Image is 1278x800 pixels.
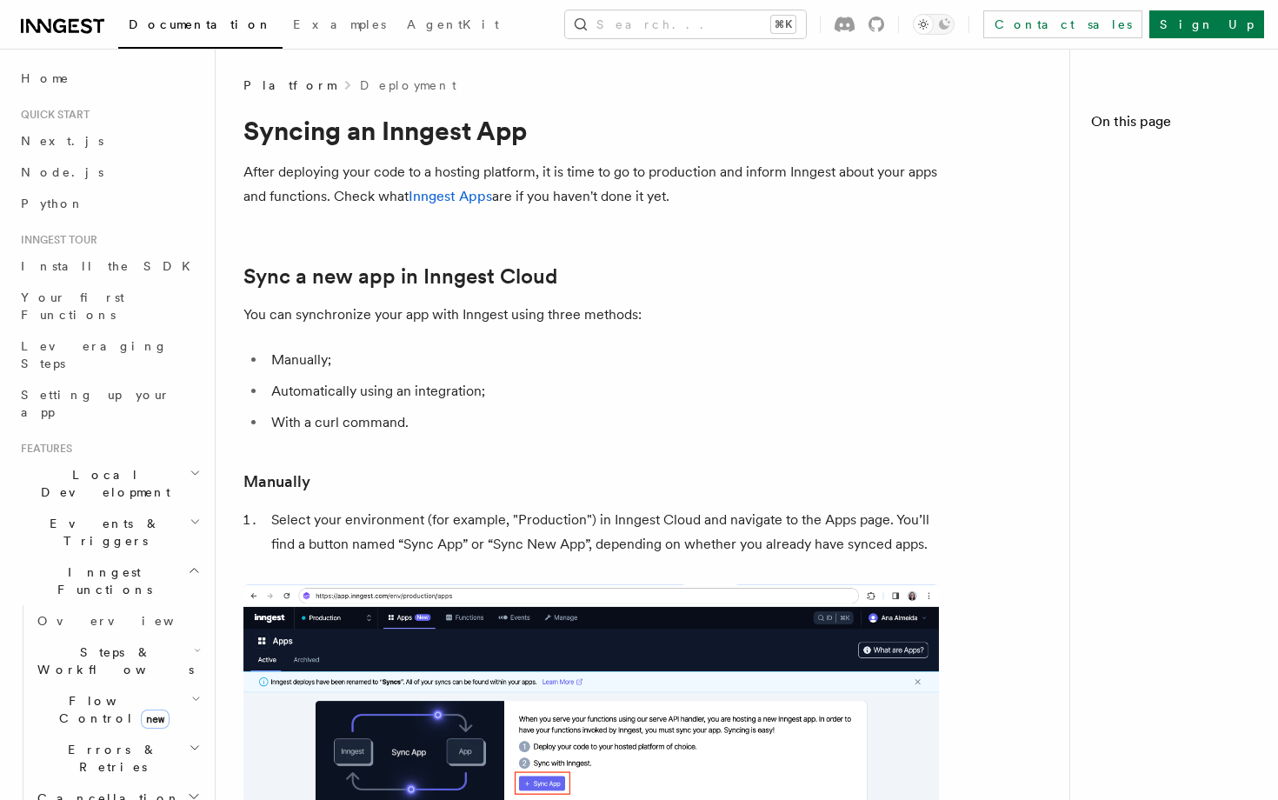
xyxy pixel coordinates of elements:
[21,197,84,210] span: Python
[1091,111,1257,139] h4: On this page
[14,557,204,605] button: Inngest Functions
[293,17,386,31] span: Examples
[14,508,204,557] button: Events & Triggers
[30,605,204,637] a: Overview
[14,442,72,456] span: Features
[243,470,310,494] a: Manually
[30,692,191,727] span: Flow Control
[141,710,170,729] span: new
[266,379,939,403] li: Automatically using an integration;
[407,17,499,31] span: AgentKit
[266,508,939,557] li: Select your environment (for example, "Production") in Inngest Cloud and navigate to the Apps pag...
[14,515,190,550] span: Events & Triggers
[21,165,103,179] span: Node.js
[30,685,204,734] button: Flow Controlnew
[14,282,204,330] a: Your first Functions
[266,410,939,435] li: With a curl command.
[14,250,204,282] a: Install the SDK
[243,77,336,94] span: Platform
[21,259,201,273] span: Install the SDK
[913,14,955,35] button: Toggle dark mode
[565,10,806,38] button: Search...⌘K
[14,125,204,157] a: Next.js
[21,290,124,322] span: Your first Functions
[30,741,189,776] span: Errors & Retries
[21,388,170,419] span: Setting up your app
[21,339,168,370] span: Leveraging Steps
[14,108,90,122] span: Quick start
[14,157,204,188] a: Node.js
[243,115,939,146] h1: Syncing an Inngest App
[243,160,939,209] p: After deploying your code to a hosting platform, it is time to go to production and inform Innges...
[21,70,70,87] span: Home
[14,466,190,501] span: Local Development
[243,264,557,289] a: Sync a new app in Inngest Cloud
[14,233,97,247] span: Inngest tour
[266,348,939,372] li: Manually;
[409,188,492,204] a: Inngest Apps
[983,10,1142,38] a: Contact sales
[37,614,216,628] span: Overview
[118,5,283,49] a: Documentation
[771,16,795,33] kbd: ⌘K
[129,17,272,31] span: Documentation
[360,77,456,94] a: Deployment
[21,134,103,148] span: Next.js
[30,734,204,783] button: Errors & Retries
[14,379,204,428] a: Setting up your app
[243,303,939,327] p: You can synchronize your app with Inngest using three methods:
[30,637,204,685] button: Steps & Workflows
[14,63,204,94] a: Home
[14,330,204,379] a: Leveraging Steps
[1149,10,1264,38] a: Sign Up
[14,188,204,219] a: Python
[30,643,194,678] span: Steps & Workflows
[14,563,188,598] span: Inngest Functions
[396,5,509,47] a: AgentKit
[283,5,396,47] a: Examples
[14,459,204,508] button: Local Development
